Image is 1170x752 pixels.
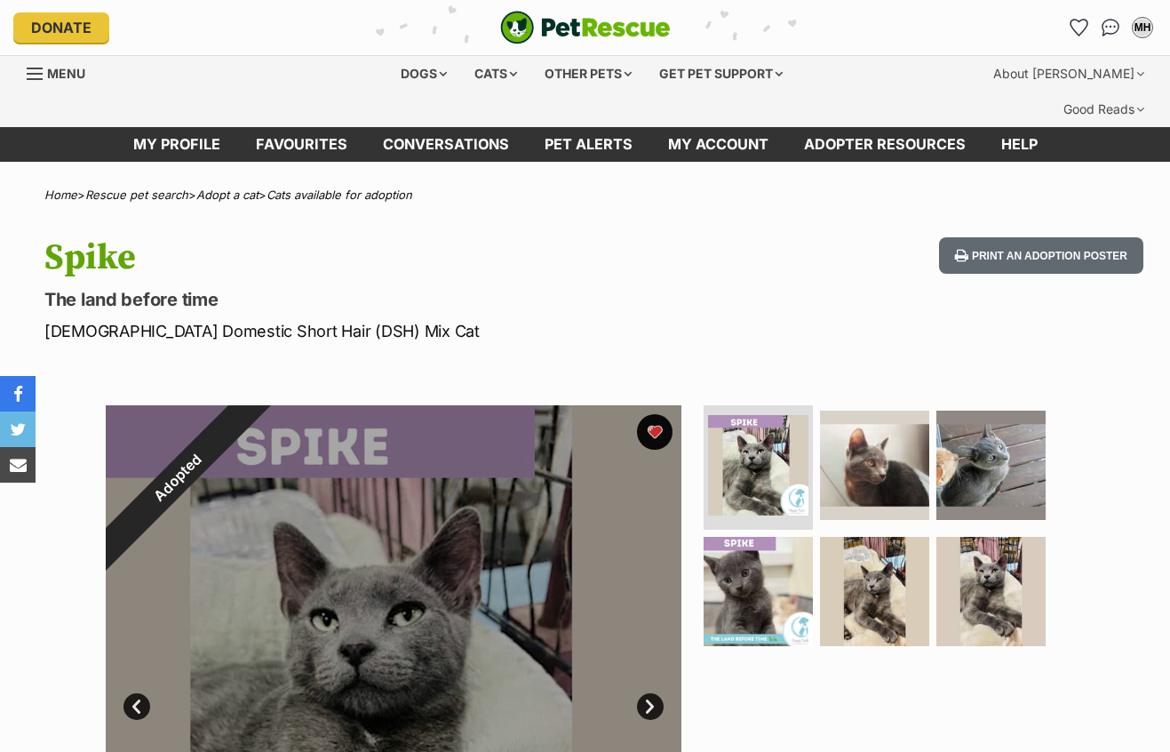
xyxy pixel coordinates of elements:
[1102,19,1120,36] img: chat-41dd97257d64d25036548639549fe6c8038ab92f7586957e7f3b1b290dea8141.svg
[388,56,459,92] div: Dogs
[939,237,1143,274] button: Print an adoption poster
[115,127,238,162] a: My profile
[936,537,1046,646] img: Photo of Spike
[44,188,77,202] a: Home
[1051,92,1157,127] div: Good Reads
[704,537,813,646] img: Photo of Spike
[13,12,109,43] a: Donate
[786,127,983,162] a: Adopter resources
[527,127,650,162] a: Pet alerts
[462,56,529,92] div: Cats
[983,127,1055,162] a: Help
[1134,19,1151,36] div: MH
[1064,13,1093,42] a: Favourites
[238,127,365,162] a: Favourites
[647,56,795,92] div: Get pet support
[44,237,714,278] h1: Spike
[708,415,808,516] img: Photo of Spike
[1128,13,1157,42] button: My account
[85,188,188,202] a: Rescue pet search
[267,188,412,202] a: Cats available for adoption
[500,11,671,44] img: logo-cat-932fe2b9b8326f06289b0f2fb663e598f794de774fb13d1741a6617ecf9a85b4.svg
[936,411,1046,520] img: Photo of Spike
[27,56,98,88] a: Menu
[123,693,150,720] a: Prev
[47,66,85,81] span: Menu
[637,693,664,720] a: Next
[637,414,673,450] button: favourite
[500,11,671,44] a: PetRescue
[365,127,527,162] a: conversations
[820,537,929,646] img: Photo of Spike
[44,319,714,343] p: [DEMOGRAPHIC_DATA] Domestic Short Hair (DSH) Mix Cat
[981,56,1157,92] div: About [PERSON_NAME]
[44,287,714,312] p: The land before time
[1096,13,1125,42] a: Conversations
[65,364,290,589] div: Adopted
[196,188,259,202] a: Adopt a cat
[820,411,929,520] img: Photo of Spike
[1064,13,1157,42] ul: Account quick links
[650,127,786,162] a: My account
[532,56,644,92] div: Other pets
